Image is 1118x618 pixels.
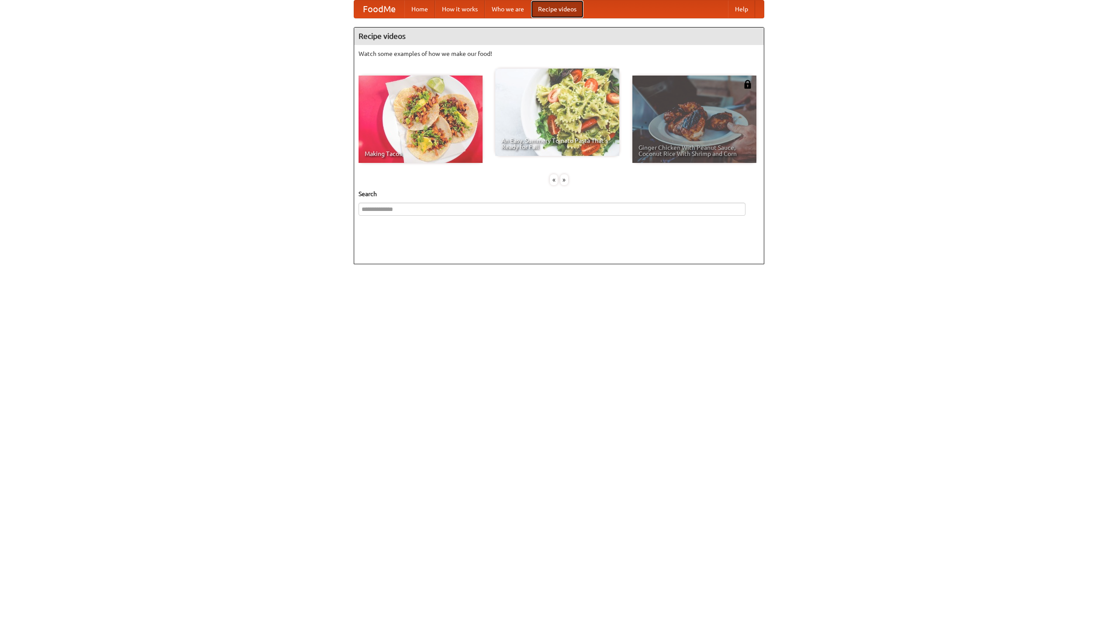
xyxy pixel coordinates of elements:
a: Recipe videos [531,0,583,18]
a: Home [404,0,435,18]
img: 483408.png [743,80,752,89]
a: Making Tacos [359,76,483,163]
p: Watch some examples of how we make our food! [359,49,759,58]
h4: Recipe videos [354,28,764,45]
a: Who we are [485,0,531,18]
a: How it works [435,0,485,18]
div: » [560,174,568,185]
span: An Easy, Summery Tomato Pasta That's Ready for Fall [501,138,613,150]
a: Help [728,0,755,18]
a: An Easy, Summery Tomato Pasta That's Ready for Fall [495,69,619,156]
a: FoodMe [354,0,404,18]
div: « [550,174,558,185]
span: Making Tacos [365,151,476,157]
h5: Search [359,190,759,198]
